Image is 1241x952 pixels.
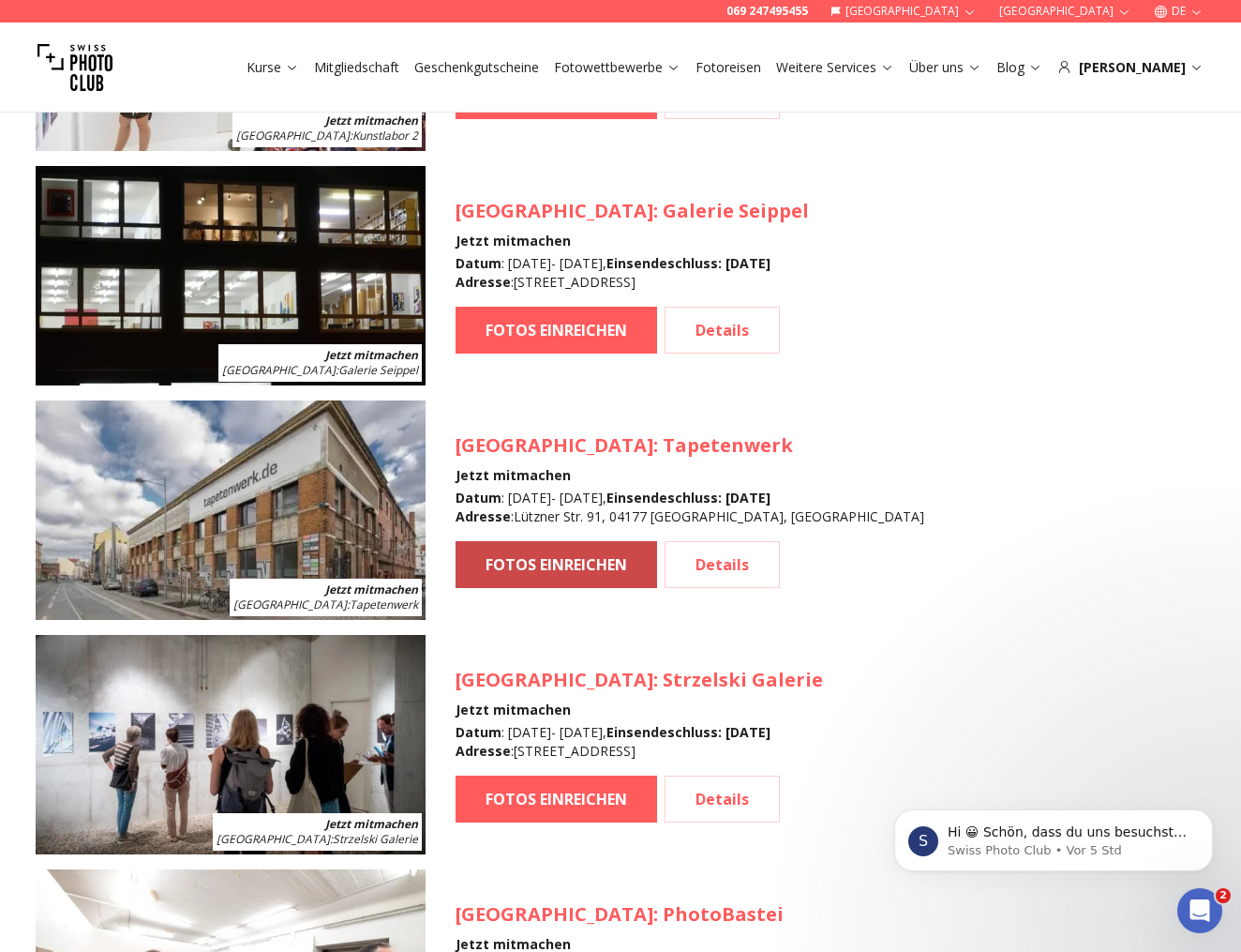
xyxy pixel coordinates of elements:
b: Jetzt mitmachen [325,582,418,597]
button: Mitgliedschaft [307,54,407,81]
h3: : Galerie Seippel [456,198,809,224]
div: : [DATE] - [DATE] , : [STREET_ADDRESS] [456,723,823,761]
span: 2 [1216,888,1231,903]
iframe: Intercom notifications Nachricht [866,770,1241,901]
span: [GEOGRAPHIC_DATA] [217,831,330,847]
a: Weitere Services [776,58,894,77]
span: [GEOGRAPHIC_DATA] [222,362,336,378]
b: Adresse [456,507,511,525]
h3: : Tapetenwerk [456,432,924,459]
a: FOTOS EINREICHEN [456,776,657,823]
a: Geschenkgutscheine [414,58,539,77]
span: : Tapetenwerk [233,597,418,612]
img: SPC Photo Awards STUTTGART November 2025 [36,635,426,854]
img: SPC Photo Awards LEIPZIG November 2025 [36,400,426,620]
a: Details [665,541,780,588]
span: [GEOGRAPHIC_DATA] [456,901,653,927]
a: FOTOS EINREICHEN [456,307,657,354]
h4: Jetzt mitmachen [456,466,924,485]
b: Einsendeschluss : [DATE] [606,254,770,272]
span: : Kunstlabor 2 [236,128,418,144]
button: Kurse [239,54,307,81]
h4: Jetzt mitmachen [456,701,823,719]
b: Einsendeschluss : [DATE] [606,489,770,506]
a: Über uns [909,58,981,77]
img: SPC Photo Awards KÖLN November 2025 [36,166,426,385]
img: Swiss photo club [37,30,112,105]
button: Weitere Services [769,54,902,81]
button: Blog [989,54,1050,81]
span: [GEOGRAPHIC_DATA] [456,432,653,458]
a: Fotowettbewerbe [554,58,680,77]
b: Datum [456,723,501,741]
span: [GEOGRAPHIC_DATA] [456,198,653,223]
a: Kurse [247,58,299,77]
button: Fotoreisen [688,54,769,81]
b: Datum [456,254,501,272]
b: Jetzt mitmachen [325,347,418,363]
b: Adresse [456,742,511,760]
b: Jetzt mitmachen [325,113,418,128]
b: Einsendeschluss : [DATE] [606,723,770,741]
div: : [DATE] - [DATE] , : [STREET_ADDRESS] [456,254,809,292]
span: : Strzelski Galerie [217,831,418,847]
button: Geschenkgutscheine [407,54,546,81]
b: Jetzt mitmachen [325,816,418,832]
span: : Galerie Seippel [222,362,418,378]
a: Mitgliedschaft [314,58,399,77]
a: Blog [996,58,1042,77]
a: 069 247495455 [726,4,808,19]
a: FOTOS EINREICHEN [456,541,657,588]
span: [GEOGRAPHIC_DATA] [236,128,350,144]
button: Fotowettbewerbe [546,54,688,81]
b: Datum [456,489,501,506]
div: : [DATE] - [DATE] , : Lützner Str. 91, 04177 [GEOGRAPHIC_DATA], [GEOGRAPHIC_DATA] [456,489,924,526]
button: Über uns [902,54,989,81]
h4: Jetzt mitmachen [456,232,809,250]
iframe: Intercom live chat [1177,888,1222,933]
h3: : Strzelski Galerie [456,667,823,693]
div: [PERSON_NAME] [1057,58,1204,77]
b: Adresse [456,273,511,291]
a: Details [665,776,780,823]
a: Details [665,307,780,354]
h3: : PhotoBastei [456,901,915,928]
a: Fotoreisen [695,58,761,77]
span: [GEOGRAPHIC_DATA] [456,667,653,692]
span: [GEOGRAPHIC_DATA] [233,597,347,612]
